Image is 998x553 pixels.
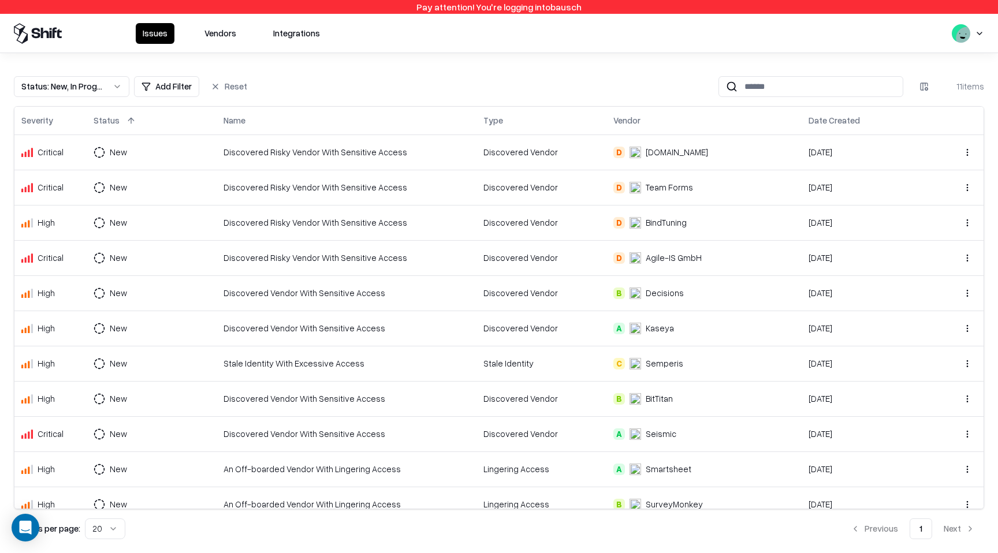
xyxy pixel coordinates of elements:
div: Critical [38,252,64,264]
div: High [38,287,55,299]
div: New [110,463,127,475]
div: A [613,323,625,334]
button: Reset [204,76,254,97]
div: [DATE] [809,287,925,299]
button: Vendors [198,23,243,44]
div: 11 items [938,80,984,92]
div: Type [483,114,503,126]
div: Discovered Vendor [483,428,599,440]
img: BitTitan [630,393,641,405]
div: Discovered Vendor With Sensitive Access [224,287,470,299]
div: Severity [21,114,53,126]
img: Smartsheet [630,464,641,475]
div: B [613,287,625,299]
div: SurveyMonkey [646,498,703,510]
div: Discovered Vendor With Sensitive Access [224,428,470,440]
div: Team Forms [646,181,693,193]
img: BindTuning [630,217,641,229]
div: B [613,499,625,510]
div: High [38,498,55,510]
div: Discovered Risky Vendor With Sensitive Access [224,216,470,229]
div: Discovered Vendor [483,393,599,405]
div: High [38,357,55,369]
div: D [613,182,625,193]
img: Team Forms [630,182,641,193]
div: BitTitan [646,393,673,405]
div: Status : New, In Progress [21,80,103,92]
div: Agile-IS GmbH [646,252,702,264]
div: D [613,252,625,264]
div: Open Intercom Messenger [12,514,39,541]
img: Agile-IS GmbH [630,252,641,264]
div: Discovered Vendor With Sensitive Access [224,322,470,334]
div: High [38,216,55,229]
img: Semperis [630,358,641,369]
div: New [110,322,127,334]
div: Critical [38,181,64,193]
img: Seismic [630,428,641,440]
div: BindTuning [646,216,687,229]
div: New [110,428,127,440]
div: Discovered Vendor [483,181,599,193]
div: [DATE] [809,463,925,475]
button: New [94,212,148,233]
div: Discovered Vendor With Sensitive Access [224,393,470,405]
div: Stale Identity With Excessive Access [224,357,470,369]
div: [DATE] [809,216,925,229]
div: Kaseya [646,322,674,334]
div: New [110,393,127,405]
div: Discovered Vendor [483,322,599,334]
div: [DATE] [809,252,925,264]
div: Stale Identity [483,357,599,369]
div: C [613,358,625,369]
div: Discovered Vendor [483,146,599,158]
div: New [110,498,127,510]
button: New [94,494,148,515]
button: New [94,424,148,444]
div: D [613,217,625,229]
div: Vendor [613,114,640,126]
div: High [38,393,55,405]
div: New [110,146,127,158]
button: New [94,142,148,163]
div: An Off-boarded Vendor With Lingering Access [224,498,470,510]
div: Critical [38,428,64,440]
div: Lingering Access [483,498,599,510]
div: [DATE] [809,393,925,405]
img: Decisions [630,287,641,299]
img: SurveyMonkey [630,499,641,510]
button: New [94,388,148,409]
div: An Off-boarded Vendor With Lingering Access [224,463,470,475]
div: New [110,216,127,229]
div: [DATE] [809,498,925,510]
div: [DATE] [809,181,925,193]
button: New [94,248,148,268]
div: Discovered Risky Vendor With Sensitive Access [224,146,470,158]
div: Discovered Vendor [483,216,599,229]
button: New [94,459,148,480]
button: Issues [136,23,174,44]
div: Discovered Risky Vendor With Sensitive Access [224,252,470,264]
div: New [110,252,127,264]
button: New [94,318,148,339]
div: [DATE] [809,428,925,440]
div: B [613,393,625,405]
div: Discovered Vendor [483,287,599,299]
div: Critical [38,146,64,158]
div: High [38,463,55,475]
button: 1 [910,518,932,539]
button: New [94,283,148,304]
div: D [613,147,625,158]
div: [DATE] [809,357,925,369]
div: New [110,287,127,299]
button: Add Filter [134,76,199,97]
div: Seismic [646,428,676,440]
nav: pagination [841,518,984,539]
button: Integrations [266,23,327,44]
div: Semperis [646,357,683,369]
div: [DOMAIN_NAME] [646,146,708,158]
div: Discovered Vendor [483,252,599,264]
p: Results per page: [14,522,80,535]
div: A [613,464,625,475]
div: Discovered Risky Vendor With Sensitive Access [224,181,470,193]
